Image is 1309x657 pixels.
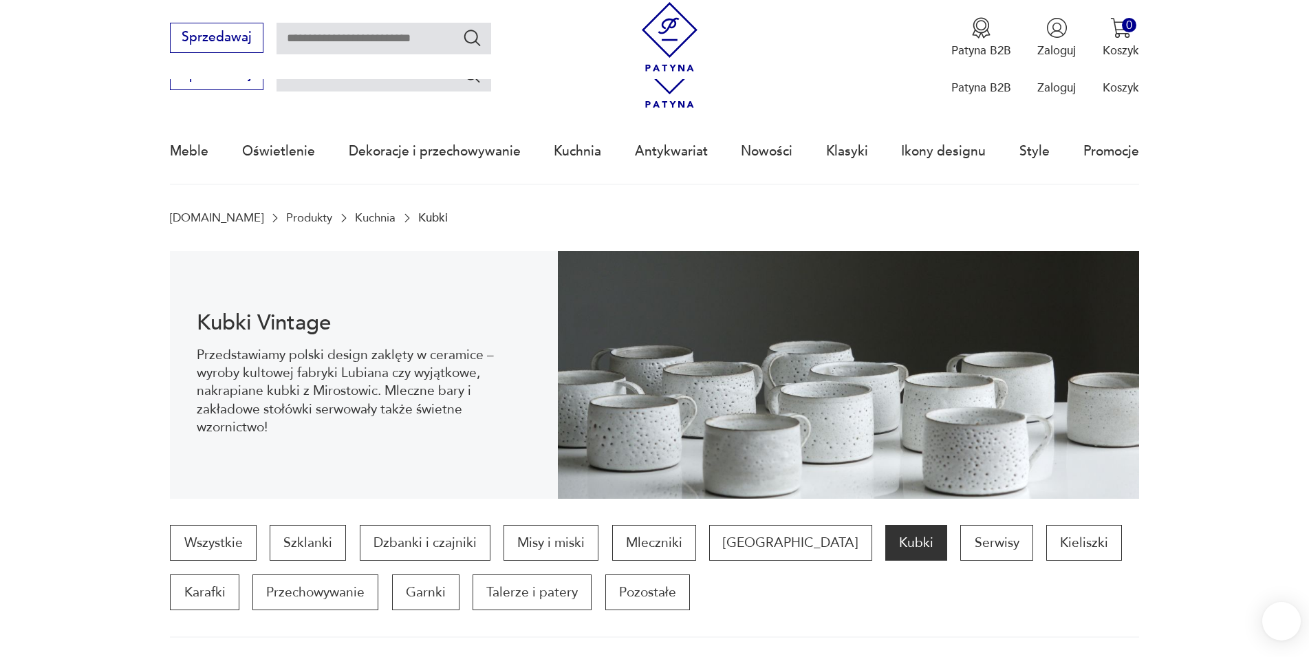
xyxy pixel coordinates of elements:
[1046,525,1122,561] a: Kieliszki
[349,120,521,183] a: Dekoracje i przechowywanie
[252,574,378,610] a: Przechowywanie
[170,525,256,561] a: Wszystkie
[960,525,1032,561] a: Serwisy
[462,28,482,47] button: Szukaj
[971,17,992,39] img: Ikona medalu
[741,120,792,183] a: Nowości
[885,525,947,561] a: Kubki
[1019,120,1050,183] a: Style
[392,574,459,610] a: Garnki
[709,525,872,561] a: [GEOGRAPHIC_DATA]
[242,120,315,183] a: Oświetlenie
[504,525,598,561] a: Misy i miski
[197,346,532,437] p: Przedstawiamy polski design zaklęty w ceramice – wyroby kultowej fabryki Lubiana czy wyjątkowe, n...
[170,574,239,610] a: Karafki
[635,120,708,183] a: Antykwariat
[635,2,704,72] img: Patyna - sklep z meblami i dekoracjami vintage
[554,120,601,183] a: Kuchnia
[462,65,482,85] button: Szukaj
[1103,17,1139,58] button: 0Koszyk
[286,211,332,224] a: Produkty
[418,211,448,224] p: Kubki
[360,525,490,561] a: Dzbanki i czajniki
[951,80,1011,96] p: Patyna B2B
[951,43,1011,58] p: Patyna B2B
[170,33,263,44] a: Sprzedawaj
[170,70,263,81] a: Sprzedawaj
[1046,17,1068,39] img: Ikonka użytkownika
[1037,17,1076,58] button: Zaloguj
[951,17,1011,58] button: Patyna B2B
[1083,120,1139,183] a: Promocje
[1103,43,1139,58] p: Koszyk
[1262,602,1301,640] iframe: Smartsupp widget button
[558,251,1139,499] img: c6889ce7cfaffc5c673006ca7561ba64.jpg
[1110,17,1132,39] img: Ikona koszyka
[901,120,986,183] a: Ikony designu
[1037,80,1076,96] p: Zaloguj
[473,574,592,610] a: Talerze i patery
[170,23,263,53] button: Sprzedawaj
[170,211,263,224] a: [DOMAIN_NAME]
[605,574,690,610] a: Pozostałe
[612,525,696,561] a: Mleczniki
[1122,18,1136,32] div: 0
[1103,80,1139,96] p: Koszyk
[951,17,1011,58] a: Ikona medaluPatyna B2B
[270,525,346,561] a: Szklanki
[197,313,532,333] h1: Kubki Vintage
[355,211,396,224] a: Kuchnia
[1037,43,1076,58] p: Zaloguj
[170,120,208,183] a: Meble
[826,120,868,183] a: Klasyki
